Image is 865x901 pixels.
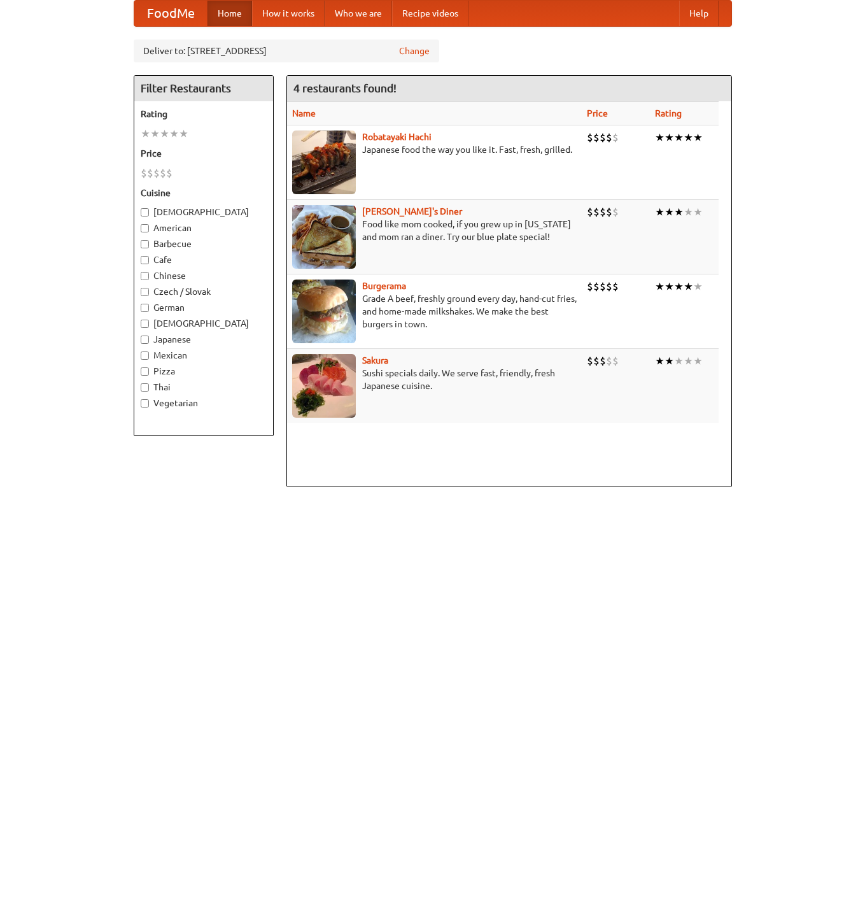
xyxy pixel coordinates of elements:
a: Robatayaki Hachi [362,132,432,142]
input: Pizza [141,367,149,376]
a: Burgerama [362,281,406,291]
li: $ [612,354,619,368]
li: ★ [684,131,693,145]
li: ★ [150,127,160,141]
li: $ [600,131,606,145]
a: Change [399,45,430,57]
input: [DEMOGRAPHIC_DATA] [141,320,149,328]
li: $ [600,280,606,294]
li: ★ [665,354,674,368]
li: ★ [674,131,684,145]
label: German [141,301,267,314]
h5: Rating [141,108,267,120]
img: sallys.jpg [292,205,356,269]
input: Chinese [141,272,149,280]
li: ★ [674,354,684,368]
li: $ [606,354,612,368]
li: $ [153,166,160,180]
li: ★ [160,127,169,141]
input: [DEMOGRAPHIC_DATA] [141,208,149,216]
ng-pluralize: 4 restaurants found! [293,82,397,94]
li: $ [160,166,166,180]
li: $ [606,205,612,219]
label: Chinese [141,269,267,282]
a: [PERSON_NAME]'s Diner [362,206,462,216]
input: Cafe [141,256,149,264]
li: ★ [693,131,703,145]
a: Sakura [362,355,388,365]
a: Home [207,1,252,26]
p: Grade A beef, freshly ground every day, hand-cut fries, and home-made milkshakes. We make the bes... [292,292,577,330]
li: ★ [665,280,674,294]
h5: Price [141,147,267,160]
label: Pizza [141,365,267,378]
li: ★ [655,131,665,145]
li: $ [141,166,147,180]
li: $ [612,205,619,219]
input: Vegetarian [141,399,149,408]
li: ★ [674,280,684,294]
label: Czech / Slovak [141,285,267,298]
input: Czech / Slovak [141,288,149,296]
label: [DEMOGRAPHIC_DATA] [141,317,267,330]
label: Thai [141,381,267,394]
li: $ [587,131,593,145]
input: Japanese [141,336,149,344]
label: Barbecue [141,238,267,250]
img: burgerama.jpg [292,280,356,343]
li: $ [600,205,606,219]
li: ★ [655,205,665,219]
li: ★ [693,280,703,294]
li: ★ [684,205,693,219]
li: ★ [179,127,188,141]
h4: Filter Restaurants [134,76,273,101]
li: ★ [684,354,693,368]
li: ★ [169,127,179,141]
li: ★ [674,205,684,219]
a: FoodMe [134,1,207,26]
li: $ [587,205,593,219]
li: ★ [665,205,674,219]
li: $ [606,131,612,145]
a: Name [292,108,316,118]
li: ★ [684,280,693,294]
li: ★ [141,127,150,141]
label: Cafe [141,253,267,266]
input: German [141,304,149,312]
label: Japanese [141,333,267,346]
li: $ [593,280,600,294]
a: Recipe videos [392,1,468,26]
li: ★ [665,131,674,145]
li: $ [606,280,612,294]
img: robatayaki.jpg [292,131,356,194]
label: Vegetarian [141,397,267,409]
li: $ [166,166,172,180]
p: Sushi specials daily. We serve fast, friendly, fresh Japanese cuisine. [292,367,577,392]
label: [DEMOGRAPHIC_DATA] [141,206,267,218]
li: $ [593,131,600,145]
li: $ [593,354,600,368]
li: ★ [693,205,703,219]
input: Mexican [141,351,149,360]
li: $ [593,205,600,219]
a: Help [679,1,719,26]
a: Price [587,108,608,118]
a: Rating [655,108,682,118]
li: $ [587,280,593,294]
label: American [141,222,267,234]
label: Mexican [141,349,267,362]
input: American [141,224,149,232]
img: sakura.jpg [292,354,356,418]
div: Deliver to: [STREET_ADDRESS] [134,39,439,62]
li: $ [612,280,619,294]
li: $ [147,166,153,180]
li: $ [587,354,593,368]
li: ★ [693,354,703,368]
li: $ [612,131,619,145]
li: $ [600,354,606,368]
a: Who we are [325,1,392,26]
li: ★ [655,280,665,294]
